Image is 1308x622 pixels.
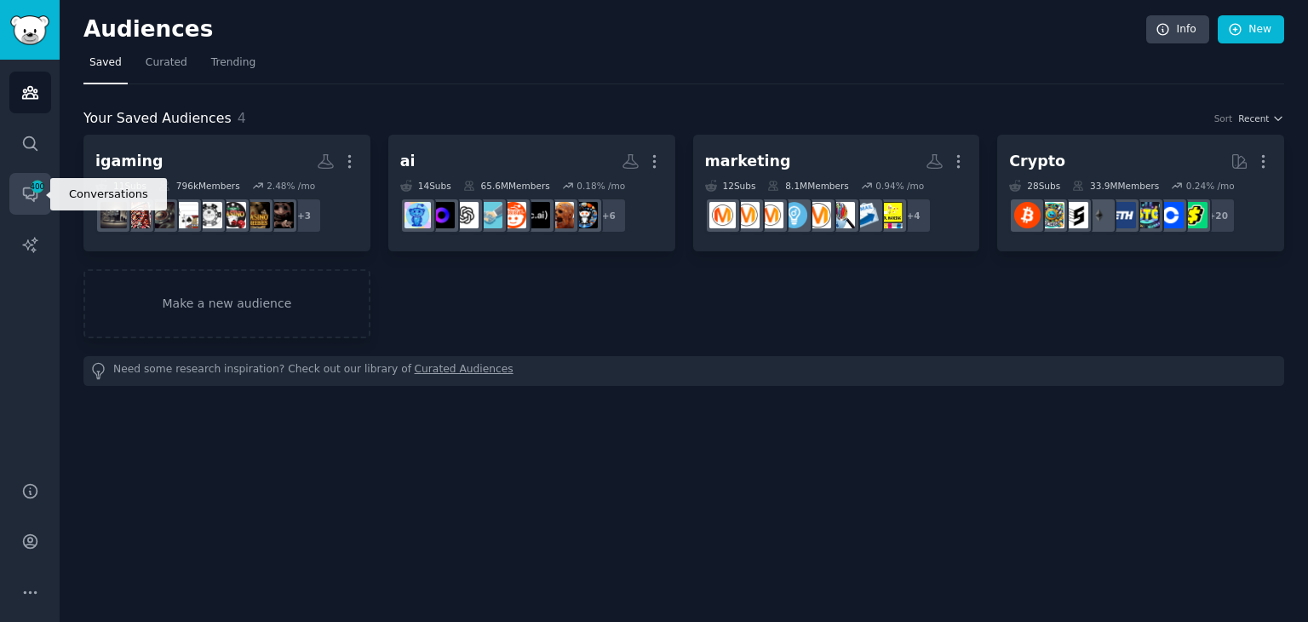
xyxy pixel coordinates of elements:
div: 8.1M Members [767,180,848,192]
img: ethz [1110,202,1136,228]
a: Crypto28Subs33.9MMembers0.24% /mo+20TheRaceTo10MillionCoinBaseCrypto_Generalethzethereumethstaker... [997,135,1284,251]
img: DigitalMarketingHelp [876,202,903,228]
div: 796k Members [158,180,240,192]
a: Trending [205,49,261,84]
img: CoinBase [1157,202,1184,228]
img: OnlineCasinoBlackjack [220,202,246,228]
img: blackjack [172,202,198,228]
img: eDealerIGaming [100,202,127,228]
h2: Audiences [83,16,1146,43]
span: Trending [211,55,255,71]
img: LocalLLM [428,202,455,228]
img: BuckshotRouletteFans [267,202,294,228]
span: Recent [1238,112,1269,124]
div: 0.18 % /mo [577,180,625,192]
div: Need some research inspiration? Check out our library of [83,356,1284,386]
span: 400 [30,181,45,193]
a: ai14Subs65.6MMembers0.18% /mo+6aiArtCursedAICharacterAIFuturologytechnologyOpenAILocalLLMartificial [388,135,675,251]
img: content_marketing [805,202,831,228]
img: ethstaker [1062,202,1088,228]
img: OpenAI [452,202,479,228]
div: + 6 [591,198,627,233]
div: 14 Sub s [400,180,451,192]
a: Make a new audience [83,269,370,338]
a: Info [1146,15,1209,44]
img: DigitalMarketing [733,202,760,228]
span: 4 [238,110,246,126]
img: CursedAI [548,202,574,228]
div: Sort [1214,112,1233,124]
img: marketing [757,202,783,228]
img: GummySearch logo [10,15,49,45]
img: CharacterAI [524,202,550,228]
img: CasinoFreebies [244,202,270,228]
a: marketing12Subs8.1MMembers0.94% /mo+4DigitalMarketingHelpEmailmarketingMarketingResearchcontent_m... [693,135,980,251]
img: technology [476,202,502,228]
div: + 20 [1200,198,1236,233]
span: Your Saved Audiences [83,108,232,130]
div: 0.94 % /mo [875,180,924,192]
div: 28 Sub s [1009,180,1060,192]
img: Crypto_General [1133,202,1160,228]
div: + 3 [286,198,322,233]
div: ai [400,151,416,172]
div: Crypto [1009,151,1065,172]
img: Entrepreneur [781,202,807,228]
img: BitcoinBeginners [1014,202,1041,228]
img: memecoins [1038,202,1064,228]
div: 11 Sub s [95,180,146,192]
img: Emailmarketing [852,202,879,228]
a: Curated [140,49,193,84]
div: marketing [705,151,791,172]
a: igaming11Subs796kMembers2.48% /mo+3BuckshotRouletteFansCasinoFreebiesOnlineCasinoBlackjackCasinob... [83,135,370,251]
img: ethereum [1086,202,1112,228]
div: + 4 [896,198,932,233]
div: 65.6M Members [463,180,550,192]
button: Recent [1238,112,1284,124]
img: TheRaceTo10Million [1181,202,1208,228]
img: aiArt [571,202,598,228]
div: 2.48 % /mo [267,180,315,192]
span: Curated [146,55,187,71]
div: 0.24 % /mo [1186,180,1235,192]
img: MarketingResearch [829,202,855,228]
div: 33.9M Members [1072,180,1159,192]
a: 400 [9,173,51,215]
img: Futurology [500,202,526,228]
a: Curated Audiences [415,362,513,380]
span: Saved [89,55,122,71]
img: iGamingBonusFellas [148,202,175,228]
img: artificial [404,202,431,228]
a: Saved [83,49,128,84]
div: igaming [95,151,163,172]
img: Casino [196,202,222,228]
a: New [1218,15,1284,44]
div: 12 Sub s [705,180,756,192]
img: AskMarketing [709,202,736,228]
img: iGamingBonusSeekers [124,202,151,228]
